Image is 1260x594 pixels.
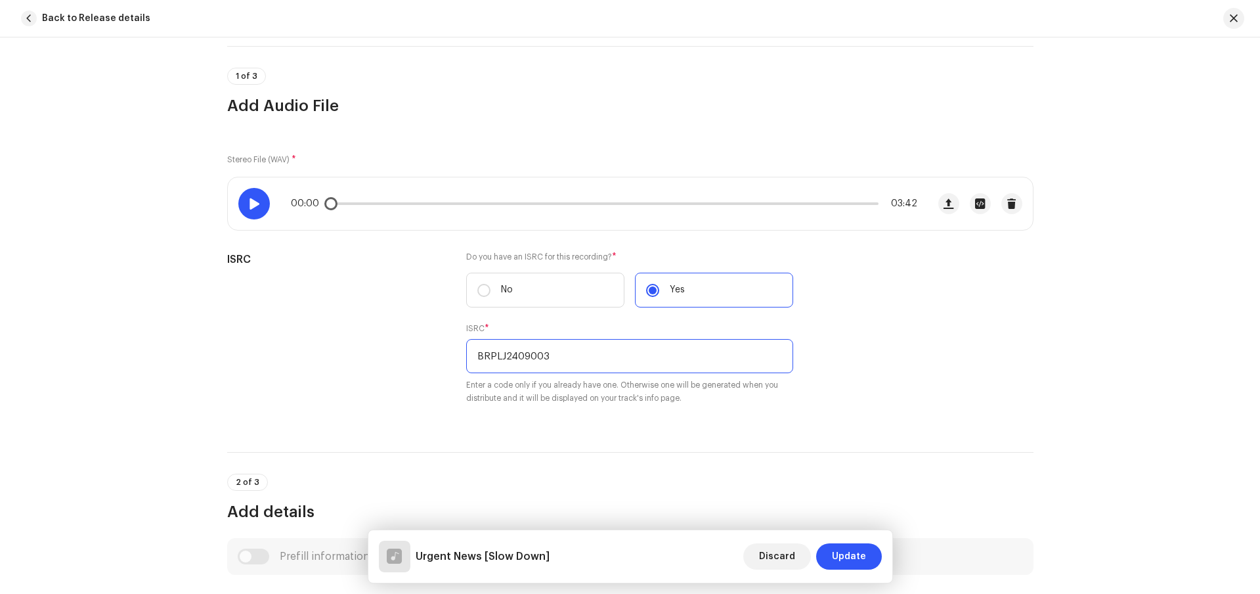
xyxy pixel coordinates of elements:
[832,543,866,570] span: Update
[236,478,259,486] span: 2 of 3
[227,95,1033,116] h3: Add Audio File
[759,543,795,570] span: Discard
[227,501,1033,522] h3: Add details
[227,156,290,164] small: Stereo File (WAV)
[466,323,489,334] label: ISRC
[291,198,324,209] span: 00:00
[466,339,793,373] input: ABXYZ#######
[816,543,882,570] button: Update
[236,72,257,80] span: 1 of 3
[670,283,685,297] p: Yes
[743,543,811,570] button: Discard
[501,283,513,297] p: No
[466,252,793,262] label: Do you have an ISRC for this recording?
[466,378,793,405] small: Enter a code only if you already have one. Otherwise one will be generated when you distribute an...
[416,549,550,564] h5: Urgent News [Slow Down]
[884,198,917,209] span: 03:42
[227,252,446,267] h5: ISRC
